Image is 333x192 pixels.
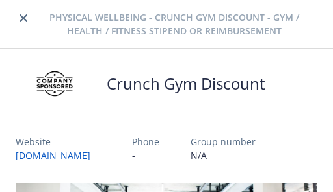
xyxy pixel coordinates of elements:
img: Company Sponsored [16,64,94,103]
p: Group number [191,135,256,149]
p: Phone [132,135,159,149]
a: close [16,10,31,26]
p: Website [16,135,101,149]
p: Physical Wellbeing - Crunch Gym Discount - Gym / Health / Fitness Stipend or reimbursement [31,10,317,38]
p: N/A [191,149,256,162]
p: - [132,149,159,162]
a: [DOMAIN_NAME] [16,149,101,162]
h2: Crunch Gym Discount [107,73,265,95]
